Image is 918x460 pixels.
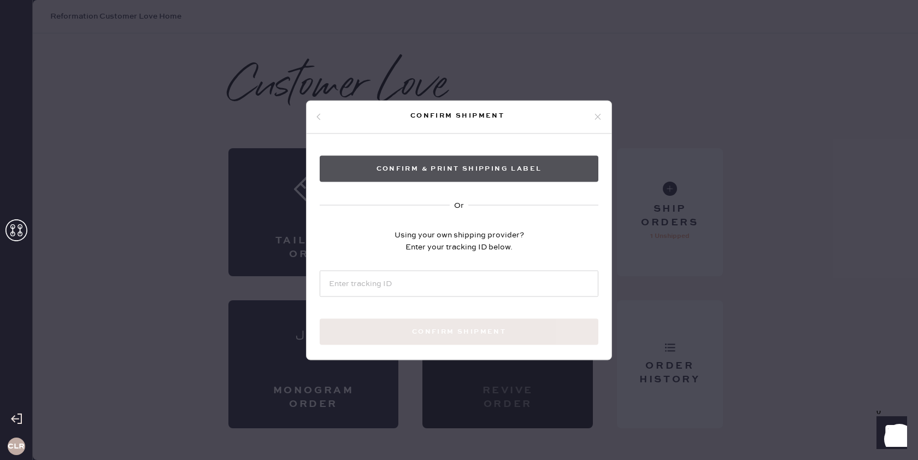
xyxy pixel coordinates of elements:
[320,270,598,296] input: Enter tracking ID
[320,155,598,182] button: Confirm & Print shipping label
[8,442,25,450] h3: CLR
[322,109,593,123] div: Confirm shipment
[395,229,524,253] div: Using your own shipping provider? Enter your tracking ID below.
[454,199,464,211] div: Or
[866,411,913,458] iframe: Front Chat
[320,318,598,345] button: Confirm shipment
